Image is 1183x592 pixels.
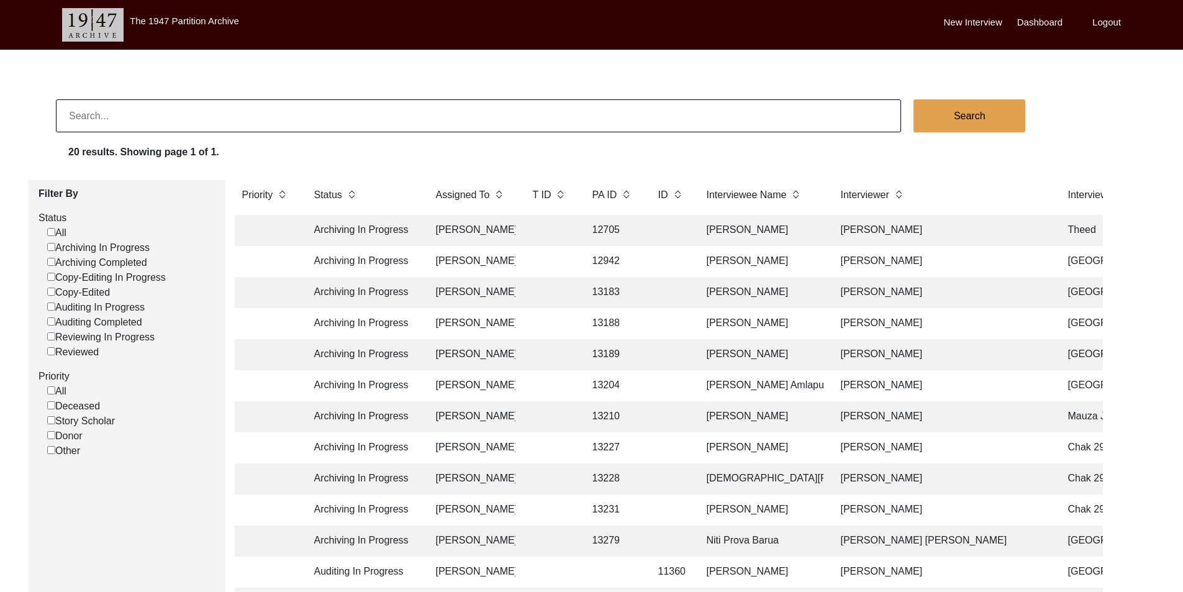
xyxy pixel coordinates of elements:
img: sort-button.png [622,188,630,201]
label: PA ID [592,188,617,203]
td: 13231 [585,494,641,526]
img: sort-button.png [673,188,682,201]
input: Reviewed [47,347,55,355]
label: Story Scholar [47,414,115,429]
td: [PERSON_NAME] [833,277,1051,308]
button: Search [913,99,1025,132]
td: Archiving In Progress [307,494,419,526]
label: Auditing Completed [47,315,142,330]
td: Archiving In Progress [307,308,419,339]
img: sort-button.png [347,188,356,201]
label: The 1947 Partition Archive [130,16,239,26]
input: Archiving In Progress [47,243,55,251]
img: sort-button.png [791,188,800,201]
td: [PERSON_NAME] [428,308,515,339]
td: 13279 [585,526,641,557]
td: [PERSON_NAME] [833,494,1051,526]
label: Interviewee Name [707,188,787,203]
td: [PERSON_NAME] [699,557,823,588]
label: Auditing In Progress [47,300,145,315]
label: Archiving In Progress [47,240,150,255]
td: [PERSON_NAME] [428,526,515,557]
label: Assigned To [436,188,490,203]
label: Deceased [47,399,100,414]
td: Archiving In Progress [307,370,419,401]
td: [PERSON_NAME] [833,308,1051,339]
label: New Interview [944,16,1002,30]
label: Reviewing In Progress [47,330,155,345]
input: Donor [47,431,55,439]
td: 13189 [585,339,641,370]
td: [PERSON_NAME] [833,557,1051,588]
td: [PERSON_NAME] [833,215,1051,246]
label: Status [39,211,216,225]
td: 13188 [585,308,641,339]
td: [PERSON_NAME] [428,339,515,370]
input: Deceased [47,401,55,409]
img: sort-button.png [556,188,564,201]
img: sort-button.png [894,188,903,201]
td: 12942 [585,246,641,277]
td: [DEMOGRAPHIC_DATA][PERSON_NAME] [PERSON_NAME] [699,463,823,494]
td: 13227 [585,432,641,463]
img: sort-button.png [494,188,503,201]
td: [PERSON_NAME] [428,494,515,526]
td: [PERSON_NAME] [699,277,823,308]
label: Priority [39,369,216,384]
label: Reviewed [47,345,99,360]
td: Archiving In Progress [307,339,419,370]
td: [PERSON_NAME] [699,246,823,277]
td: [PERSON_NAME] [428,246,515,277]
input: Search... [56,99,901,132]
label: All [47,225,66,240]
input: Copy-Edited [47,288,55,296]
td: [PERSON_NAME] [428,215,515,246]
label: Status [314,188,342,203]
label: Dashboard [1017,16,1063,30]
td: [PERSON_NAME] [833,339,1051,370]
td: [PERSON_NAME] [699,339,823,370]
label: Copy-Edited [47,285,110,300]
label: Other [47,444,80,458]
td: Archiving In Progress [307,432,419,463]
input: Story Scholar [47,416,55,424]
input: Copy-Editing In Progress [47,273,55,281]
label: 20 results. Showing page 1 of 1. [68,145,219,160]
td: [PERSON_NAME] [428,277,515,308]
label: ID [658,188,668,203]
td: Archiving In Progress [307,215,419,246]
td: [PERSON_NAME] [699,308,823,339]
td: Archiving In Progress [307,526,419,557]
td: [PERSON_NAME] [833,370,1051,401]
td: Archiving In Progress [307,246,419,277]
td: [PERSON_NAME] Amlapuri (Jambgi) [699,370,823,401]
label: Copy-Editing In Progress [47,270,166,285]
label: Interviewer [841,188,889,203]
td: [PERSON_NAME] [428,557,515,588]
label: T ID [533,188,551,203]
input: Auditing Completed [47,317,55,326]
td: Archiving In Progress [307,401,419,432]
td: [PERSON_NAME] [428,370,515,401]
td: 11360 [651,557,689,588]
td: [PERSON_NAME] [833,463,1051,494]
td: [PERSON_NAME] [428,463,515,494]
td: [PERSON_NAME] [833,246,1051,277]
td: [PERSON_NAME] [428,432,515,463]
td: [PERSON_NAME] [699,494,823,526]
td: [PERSON_NAME] [833,432,1051,463]
td: 12705 [585,215,641,246]
input: Archiving Completed [47,258,55,266]
td: [PERSON_NAME] [PERSON_NAME] [833,526,1051,557]
td: [PERSON_NAME] [833,401,1051,432]
td: Niti Prova Barua [699,526,823,557]
label: Priority [242,188,273,203]
td: Archiving In Progress [307,277,419,308]
label: Donor [47,429,83,444]
td: 13183 [585,277,641,308]
td: [PERSON_NAME] [699,432,823,463]
td: [PERSON_NAME] [699,215,823,246]
td: [PERSON_NAME] [699,401,823,432]
input: All [47,386,55,394]
td: [PERSON_NAME] [428,401,515,432]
